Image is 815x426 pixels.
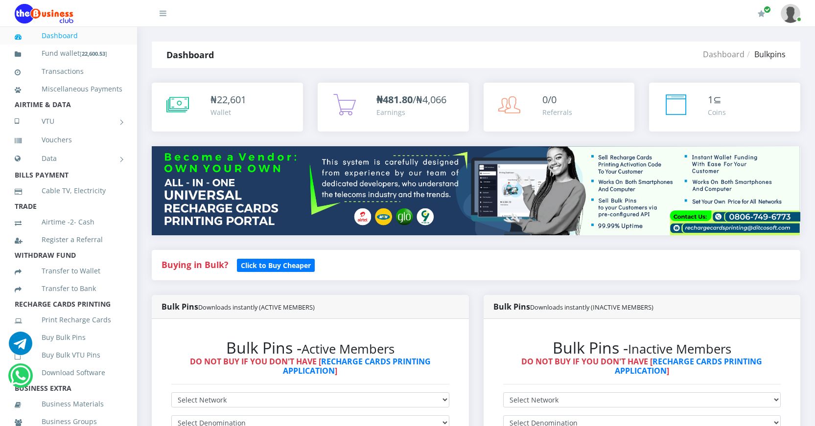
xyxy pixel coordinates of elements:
[198,303,315,312] small: Downloads instantly (ACTIVE MEMBERS)
[302,340,395,358] small: Active Members
[628,340,731,358] small: Inactive Members
[15,24,122,47] a: Dashboard
[237,259,315,270] a: Click to Buy Cheaper
[162,259,228,270] strong: Buying in Bulk?
[166,49,214,61] strong: Dashboard
[15,78,122,100] a: Miscellaneous Payments
[758,10,765,18] i: Renew/Upgrade Subscription
[15,129,122,151] a: Vouchers
[376,107,446,117] div: Earnings
[9,339,32,355] a: Chat for support
[162,301,315,312] strong: Bulk Pins
[15,260,122,282] a: Transfer to Wallet
[530,303,653,312] small: Downloads instantly (INACTIVE MEMBERS)
[171,338,449,357] h2: Bulk Pins -
[542,107,572,117] div: Referrals
[15,309,122,331] a: Print Recharge Cards
[703,49,745,60] a: Dashboard
[15,326,122,349] a: Buy Bulk Pins
[484,83,635,132] a: 0/0 Referrals
[15,228,122,251] a: Register a Referral
[781,4,800,23] img: User
[210,92,246,107] div: ₦
[10,371,30,387] a: Chat for support
[241,261,311,270] b: Click to Buy Cheaper
[15,277,122,300] a: Transfer to Bank
[283,356,431,376] a: RECHARGE CARDS PRINTING APPLICATION
[190,356,431,376] strong: DO NOT BUY IF YOU DON'T HAVE [ ]
[210,107,246,117] div: Wallet
[82,50,105,57] b: 22,600.53
[15,393,122,415] a: Business Materials
[217,93,246,106] span: 22,601
[15,109,122,134] a: VTU
[152,83,303,132] a: ₦22,601 Wallet
[493,301,653,312] strong: Bulk Pins
[15,211,122,233] a: Airtime -2- Cash
[15,179,122,202] a: Cable TV, Electricity
[542,93,557,106] span: 0/0
[15,146,122,171] a: Data
[152,146,800,235] img: multitenant_rcp.png
[376,93,446,106] span: /₦4,066
[708,107,726,117] div: Coins
[376,93,413,106] b: ₦481.80
[80,50,107,57] small: [ ]
[503,338,781,357] h2: Bulk Pins -
[15,361,122,384] a: Download Software
[15,60,122,83] a: Transactions
[708,92,726,107] div: ⊆
[15,42,122,65] a: Fund wallet[22,600.53]
[15,4,73,23] img: Logo
[708,93,713,106] span: 1
[15,344,122,366] a: Buy Bulk VTU Pins
[521,356,762,376] strong: DO NOT BUY IF YOU DON'T HAVE [ ]
[745,48,786,60] li: Bulkpins
[764,6,771,13] span: Renew/Upgrade Subscription
[318,83,469,132] a: ₦481.80/₦4,066 Earnings
[615,356,763,376] a: RECHARGE CARDS PRINTING APPLICATION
